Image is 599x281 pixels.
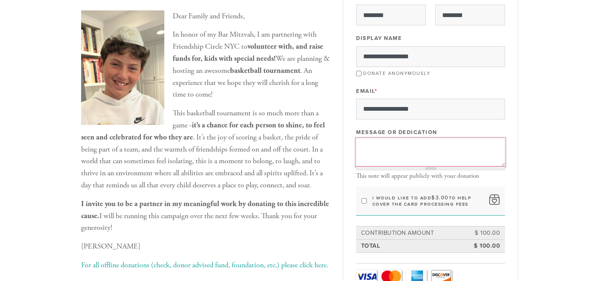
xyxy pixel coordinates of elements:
[372,195,484,207] label: I would like to add to help cover the card processing fees
[81,241,331,253] p: [PERSON_NAME]
[81,199,329,221] b: I invite you to be a partner in my meaningful work by donating to this incredible cause.
[81,198,331,234] p: I will be running this campaign over the next few weeks. Thank you for your generosity!
[360,227,464,239] td: Contribution Amount
[363,70,430,76] label: Donate Anonymously
[464,227,501,239] td: $ 100.00
[356,35,402,42] label: Display Name
[431,194,436,201] span: $
[375,88,378,94] span: This field is required.
[81,10,331,22] p: Dear Family and Friends,
[360,240,464,252] td: Total
[464,240,501,252] td: $ 100.00
[81,107,331,191] p: This basketball tournament is so much more than a game - . It’s the joy of scoring a basket, the ...
[356,129,437,136] label: Message or dedication
[81,260,328,270] a: For all offline donations (check, donor advised fund, foundation, etc.) please click here.
[436,194,449,201] span: 3.00
[356,172,505,180] div: This note will appear publicly with your donation
[81,120,325,142] b: it’s a chance for each person to shine, to feel seen and celebrated for who they are
[230,66,300,75] b: basketball tournament
[173,42,323,63] b: volunteer with, and raise funds for, kids with special needs!
[356,87,377,95] label: Email
[81,29,331,101] p: In honor of my Bar Mitzvah, I am partnering with Friendship Circle NYC to We are planning & hosti...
